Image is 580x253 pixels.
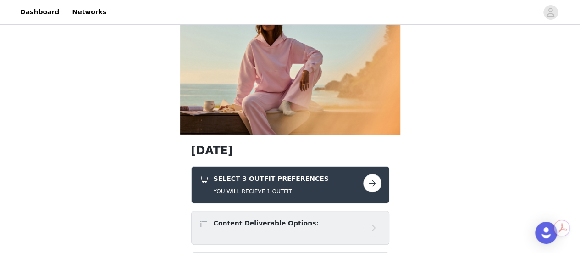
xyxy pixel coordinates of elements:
h5: YOU WILL RECIEVE 1 OUTFIT [214,187,329,196]
div: Content Deliverable Options: [191,211,389,245]
div: SELECT 3 OUTFIT PREFERENCES [191,166,389,203]
a: Dashboard [15,2,65,22]
h4: SELECT 3 OUTFIT PREFERENCES [214,174,329,184]
h4: Content Deliverable Options: [214,219,319,228]
a: Networks [66,2,112,22]
h1: [DATE] [191,142,389,159]
div: Open Intercom Messenger [535,222,557,244]
div: avatar [546,5,555,20]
